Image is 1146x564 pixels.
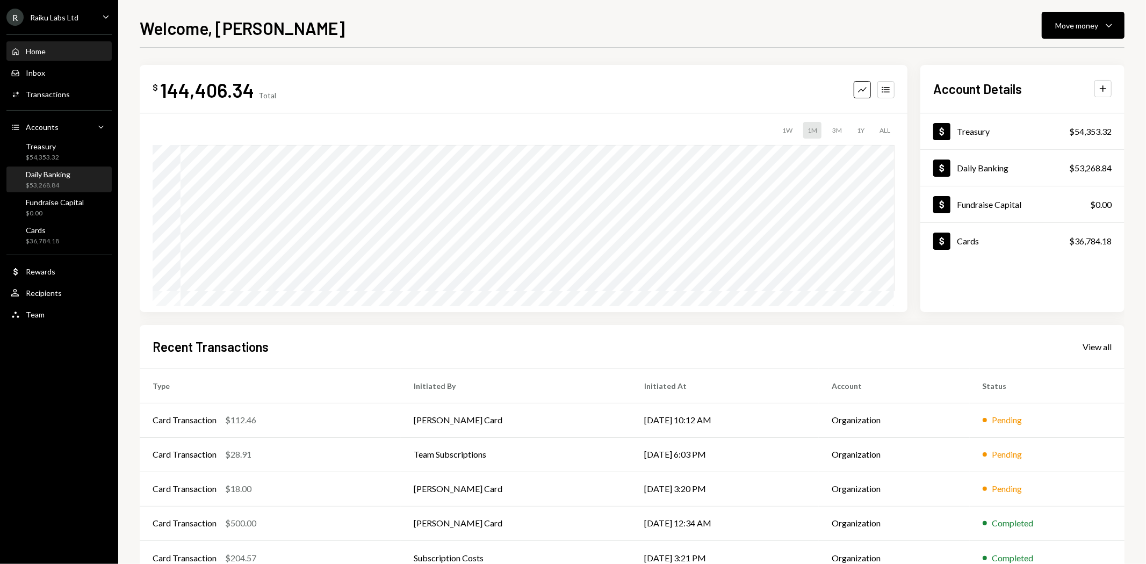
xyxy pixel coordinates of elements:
a: Accounts [6,117,112,136]
a: Recipients [6,283,112,302]
div: Completed [992,517,1034,530]
div: Fundraise Capital [957,199,1021,209]
div: $ [153,82,158,93]
div: $54,353.32 [26,153,59,162]
div: Total [258,91,276,100]
a: Cards$36,784.18 [920,223,1125,259]
td: Team Subscriptions [401,437,632,472]
div: Rewards [26,267,55,276]
td: Organization [819,506,969,540]
div: Inbox [26,68,45,77]
th: Status [970,368,1125,403]
div: $28.91 [225,448,251,461]
a: Treasury$54,353.32 [6,139,112,164]
div: $0.00 [1090,198,1112,211]
div: Card Transaction [153,448,217,461]
td: [DATE] 6:03 PM [631,437,819,472]
div: $112.46 [225,414,256,426]
a: View all [1083,341,1112,352]
a: Fundraise Capital$0.00 [6,194,112,220]
div: Home [26,47,46,56]
a: Transactions [6,84,112,104]
div: $54,353.32 [1069,125,1112,138]
a: Home [6,41,112,61]
td: [PERSON_NAME] Card [401,506,632,540]
td: [PERSON_NAME] Card [401,403,632,437]
h2: Account Details [933,80,1022,98]
div: Cards [26,226,59,235]
a: Daily Banking$53,268.84 [6,167,112,192]
th: Account [819,368,969,403]
td: Organization [819,437,969,472]
div: $500.00 [225,517,256,530]
div: Transactions [26,90,70,99]
div: View all [1083,342,1112,352]
a: Cards$36,784.18 [6,222,112,248]
div: ALL [875,122,895,139]
div: 1M [803,122,821,139]
th: Initiated By [401,368,632,403]
div: Treasury [26,142,59,151]
div: Pending [992,414,1022,426]
div: Daily Banking [26,170,70,179]
div: Fundraise Capital [26,198,84,207]
td: [PERSON_NAME] Card [401,472,632,506]
div: $0.00 [26,209,84,218]
div: 3M [828,122,846,139]
div: Accounts [26,122,59,132]
div: Recipients [26,288,62,298]
button: Move money [1042,12,1125,39]
div: 1Y [853,122,869,139]
div: $36,784.18 [26,237,59,246]
td: [DATE] 3:20 PM [631,472,819,506]
div: Move money [1055,20,1098,31]
a: Inbox [6,63,112,82]
div: Daily Banking [957,163,1008,173]
a: Daily Banking$53,268.84 [920,150,1125,186]
td: Organization [819,403,969,437]
th: Initiated At [631,368,819,403]
h2: Recent Transactions [153,338,269,356]
td: Organization [819,472,969,506]
h1: Welcome, [PERSON_NAME] [140,17,345,39]
div: Raiku Labs Ltd [30,13,78,22]
div: $53,268.84 [26,181,70,190]
td: [DATE] 12:34 AM [631,506,819,540]
div: R [6,9,24,26]
div: Team [26,310,45,319]
th: Type [140,368,401,403]
div: $53,268.84 [1069,162,1112,175]
div: Pending [992,448,1022,461]
a: Team [6,305,112,324]
div: Card Transaction [153,482,217,495]
div: Cards [957,236,979,246]
div: Pending [992,482,1022,495]
div: $36,784.18 [1069,235,1112,248]
td: [DATE] 10:12 AM [631,403,819,437]
a: Rewards [6,262,112,281]
a: Treasury$54,353.32 [920,113,1125,149]
div: Treasury [957,126,990,136]
div: Card Transaction [153,414,217,426]
div: 1W [778,122,797,139]
a: Fundraise Capital$0.00 [920,186,1125,222]
div: 144,406.34 [160,78,254,102]
div: Card Transaction [153,517,217,530]
div: $18.00 [225,482,251,495]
